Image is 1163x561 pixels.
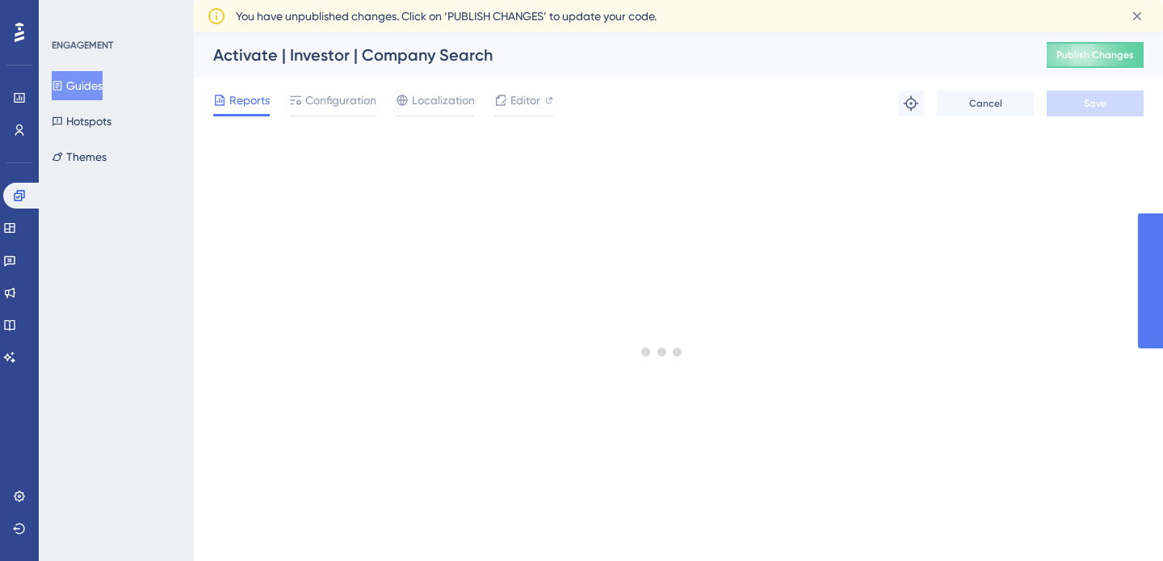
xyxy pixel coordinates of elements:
[213,44,1006,66] div: Activate | Investor | Company Search
[1084,97,1106,110] span: Save
[52,107,111,136] button: Hotspots
[969,97,1002,110] span: Cancel
[236,6,657,26] span: You have unpublished changes. Click on ‘PUBLISH CHANGES’ to update your code.
[52,71,103,100] button: Guides
[229,91,270,110] span: Reports
[1047,42,1144,68] button: Publish Changes
[1056,49,1134,61] span: Publish Changes
[305,91,376,110] span: Configuration
[510,91,540,110] span: Editor
[1047,91,1144,116] button: Save
[52,142,107,171] button: Themes
[412,91,475,110] span: Localization
[937,91,1034,116] button: Cancel
[1095,497,1144,546] iframe: UserGuiding AI Assistant Launcher
[52,39,113,52] div: ENGAGEMENT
